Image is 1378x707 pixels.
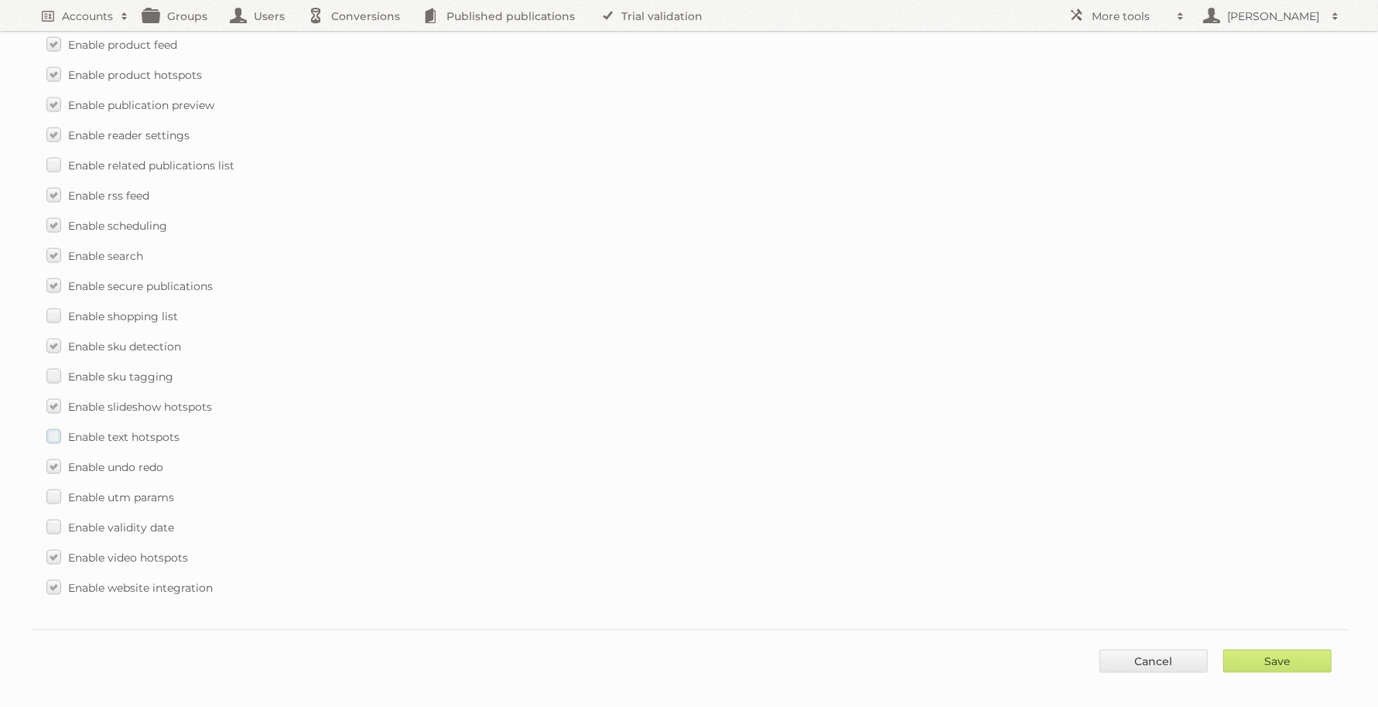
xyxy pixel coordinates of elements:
span: Enable secure publications [68,279,213,293]
span: Enable reader settings [68,128,190,142]
h2: Accounts [62,9,113,24]
span: Enable sku detection [68,340,181,353]
span: Enable product feed [68,38,177,52]
span: Enable utm params [68,490,174,504]
span: Enable rss feed [68,189,149,203]
span: Enable sku tagging [68,370,173,384]
span: Enable search [68,249,143,263]
span: Enable scheduling [68,219,167,233]
span: Enable product hotspots [68,68,202,82]
span: Enable text hotspots [68,430,180,444]
span: Enable website integration [68,581,213,595]
h2: [PERSON_NAME] [1223,9,1324,24]
span: Enable slideshow hotspots [68,400,212,414]
span: Enable shopping list [68,309,178,323]
span: Enable publication preview [68,98,214,112]
input: Save [1223,650,1332,673]
span: Enable related publications list [68,159,234,172]
span: Enable undo redo [68,460,163,474]
a: Cancel [1099,650,1208,673]
span: Enable video hotspots [68,551,188,565]
h2: More tools [1092,9,1169,24]
span: Enable validity date [68,521,174,535]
